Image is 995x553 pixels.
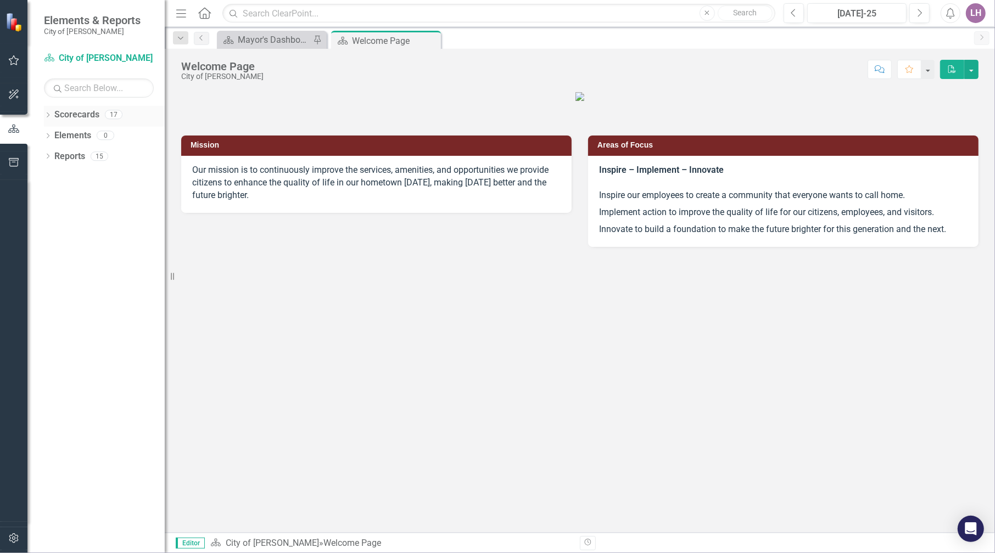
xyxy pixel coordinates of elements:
input: Search ClearPoint... [222,4,775,23]
div: Welcome Page [323,538,381,548]
strong: Inspire – Implement – Innovate [599,165,724,175]
a: City of [PERSON_NAME] [226,538,319,548]
div: City of [PERSON_NAME] [181,72,264,81]
a: Reports [54,150,85,163]
img: ClearPoint Strategy [5,12,25,31]
span: Search [733,8,757,17]
div: » [210,537,572,550]
h3: Mission [191,141,566,149]
button: [DATE]-25 [807,3,907,23]
img: COB-New-Logo-Sig-300px.png [575,92,584,101]
a: City of [PERSON_NAME] [44,52,154,65]
div: Open Intercom Messenger [958,516,984,542]
button: LH [966,3,986,23]
span: Editor [176,538,205,549]
div: 15 [91,151,108,161]
div: Welcome Page [181,60,264,72]
p: Implement action to improve the quality of life for our citizens, employees, and visitors. [599,204,968,221]
button: Search [718,5,773,21]
span: Elements & Reports [44,14,141,27]
a: Scorecards [54,109,99,121]
a: Mayor's Dashboard [220,33,310,47]
p: Inspire our employees to create a community that everyone wants to call home. [599,164,968,204]
div: 17 [105,110,122,120]
div: [DATE]-25 [811,7,903,20]
p: Innovate to build a foundation to make the future brighter for this generation and the next. [599,221,968,236]
div: Welcome Page [352,34,438,48]
div: 0 [97,131,114,140]
h3: Areas of Focus [597,141,973,149]
div: Mayor's Dashboard [238,33,310,47]
small: City of [PERSON_NAME] [44,27,141,36]
input: Search Below... [44,78,154,98]
a: Elements [54,129,91,142]
p: Our mission is to continuously improve the services, amenities, and opportunities we provide citi... [192,164,561,202]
